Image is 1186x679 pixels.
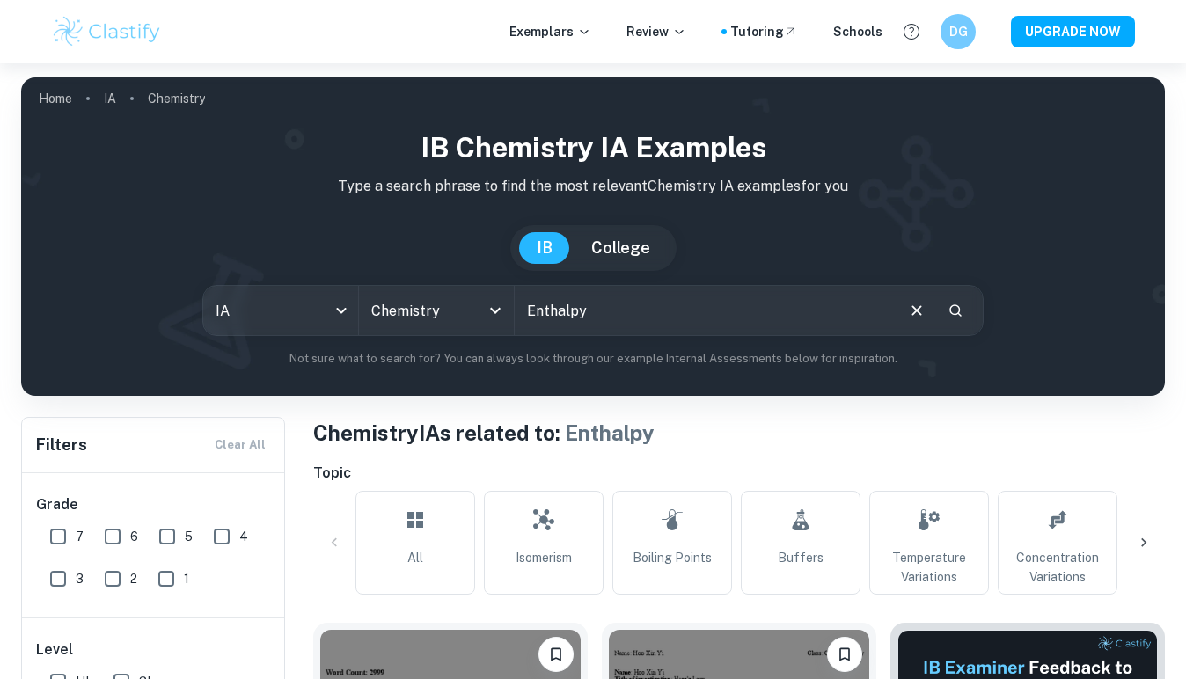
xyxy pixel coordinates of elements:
a: Tutoring [730,22,798,41]
p: Review [626,22,686,41]
h6: Filters [36,433,87,457]
button: Bookmark [538,637,574,672]
p: Exemplars [509,22,591,41]
button: DG [941,14,976,49]
span: 3 [76,569,84,588]
button: Help and Feedback [897,17,926,47]
button: Search [941,296,970,325]
span: Isomerism [516,548,572,567]
input: E.g. enthalpy of combustion, Winkler method, phosphate and temperature... [515,286,892,335]
span: 6 [130,527,138,546]
h6: Topic [313,463,1165,484]
p: Type a search phrase to find the most relevant Chemistry IA examples for you [35,176,1151,197]
button: Open [483,298,508,323]
span: All [407,548,423,567]
button: Clear [900,294,933,327]
span: 4 [239,527,248,546]
p: Not sure what to search for? You can always look through our example Internal Assessments below f... [35,350,1151,368]
span: Boiling Points [633,548,712,567]
span: 5 [185,527,193,546]
span: Concentration Variations [1006,548,1109,587]
span: Enthalpy [565,420,655,445]
button: College [574,232,668,264]
span: 7 [76,527,84,546]
button: Bookmark [827,637,862,672]
h6: Level [36,639,272,661]
a: Home [39,86,72,111]
a: Schools [833,22,882,41]
h6: DG [948,22,969,41]
p: Chemistry [148,89,205,108]
span: Temperature Variations [877,548,981,587]
div: IA [203,286,358,335]
button: IB [519,232,570,264]
h1: Chemistry IAs related to: [313,417,1165,449]
span: 2 [130,569,137,588]
span: Buffers [778,548,824,567]
a: IA [104,86,116,111]
img: Clastify logo [51,14,163,49]
span: 1 [184,569,189,588]
img: profile cover [21,77,1165,396]
h6: Grade [36,494,272,515]
button: UPGRADE NOW [1011,16,1135,47]
h1: IB Chemistry IA examples [35,127,1151,169]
